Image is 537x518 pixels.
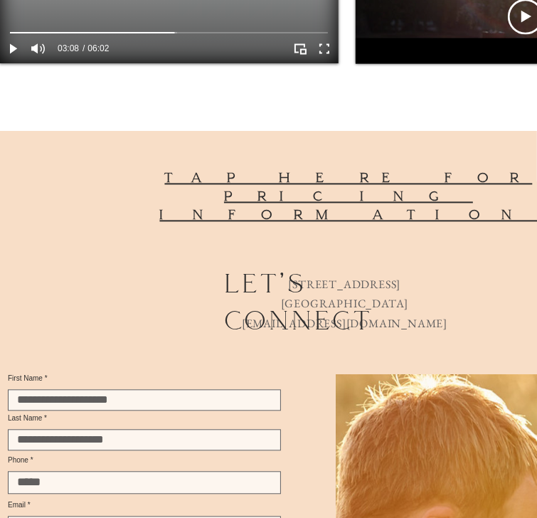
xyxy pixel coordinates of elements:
[224,267,373,337] span: let's connect
[8,375,281,382] label: First Name
[8,502,281,509] label: Email
[8,415,281,422] label: Last Name
[28,39,47,58] button: Mute
[315,39,334,58] button: Enter full screen
[83,44,109,53] span: 06:02
[58,44,79,53] span: 03:08
[4,39,23,58] button: Play
[8,457,281,464] label: Phone
[291,39,309,58] button: Play Picture-in-Picture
